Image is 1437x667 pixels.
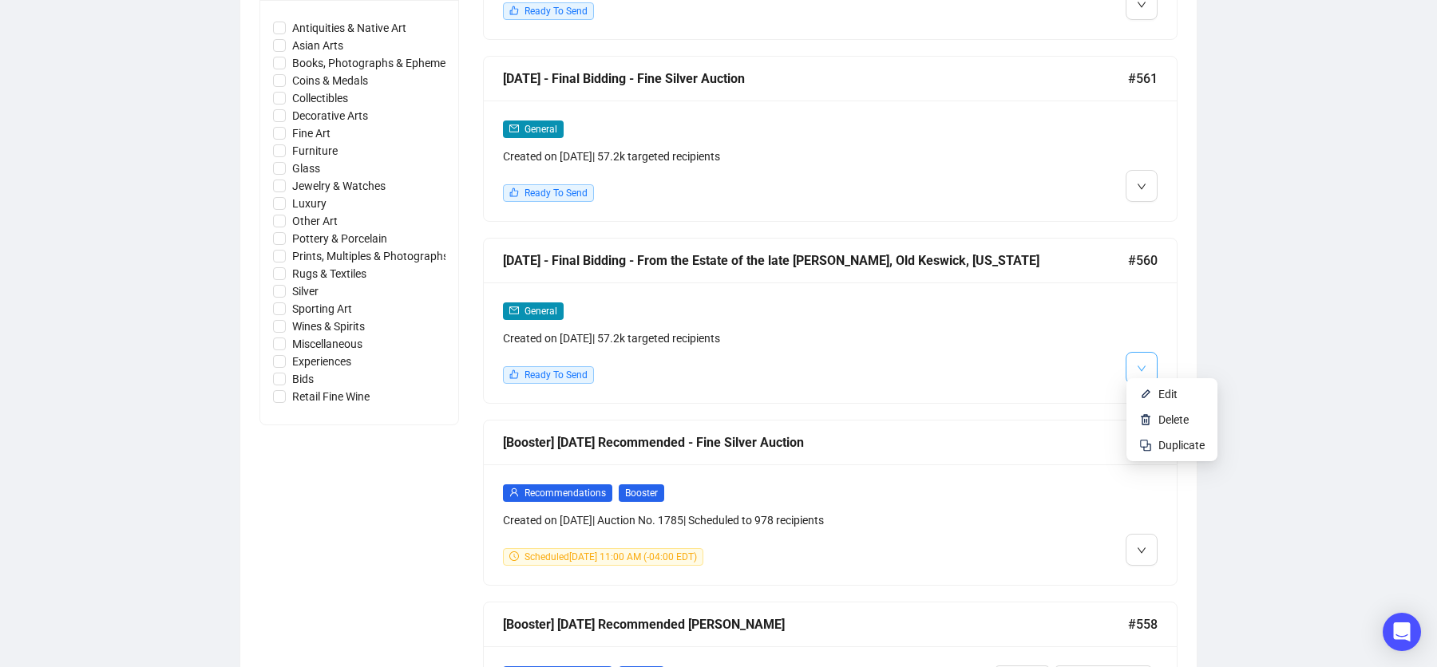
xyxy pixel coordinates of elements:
[503,432,1128,452] div: [Booster] [DATE] Recommended - Fine Silver Auction
[286,318,371,335] span: Wines & Spirits
[1137,546,1146,555] span: down
[525,487,606,499] span: Recommendations
[286,124,337,142] span: Fine Art
[1158,388,1178,401] span: Edit
[509,487,519,497] span: user
[1158,413,1189,426] span: Delete
[286,282,325,300] span: Silver
[286,89,354,107] span: Collectibles
[286,230,394,247] span: Pottery & Porcelain
[286,177,392,195] span: Jewelry & Watches
[509,306,519,315] span: mail
[1128,251,1158,270] span: #560
[503,69,1128,89] div: [DATE] - Final Bidding - Fine Silver Auction
[286,72,374,89] span: Coins & Medals
[525,369,588,381] span: Ready To Send
[1158,439,1205,452] span: Duplicate
[503,511,992,529] div: Created on [DATE] | Auction No. 1785 | Scheduled to 978 recipients
[1137,182,1146,191] span: down
[503,330,992,347] div: Created on [DATE] | 57.2k targeted recipients
[286,353,358,370] span: Experiences
[483,238,1178,404] a: [DATE] - Final Bidding - From the Estate of the late [PERSON_NAME], Old Keswick, [US_STATE]#560ma...
[286,142,344,160] span: Furniture
[286,195,333,212] span: Luxury
[286,265,373,282] span: Rugs & Textiles
[503,251,1128,270] div: [DATE] - Final Bidding - From the Estate of the late [PERSON_NAME], Old Keswick, [US_STATE]
[1128,69,1158,89] span: #561
[1137,364,1146,373] span: down
[286,300,358,318] span: Sporting Art
[525,6,588,17] span: Ready To Send
[1139,439,1152,452] img: svg+xml;base64,PHN2ZyB4bWxucz0iaHR0cDovL3d3dy53My5vcmcvMjAwMC9zdmciIHdpZHRoPSIyNCIgaGVpZ2h0PSIyNC...
[286,212,344,230] span: Other Art
[503,614,1128,634] div: [Booster] [DATE] Recommended [PERSON_NAME]
[286,247,455,265] span: Prints, Multiples & Photographs
[503,148,992,165] div: Created on [DATE] | 57.2k targeted recipients
[286,370,320,388] span: Bids
[483,56,1178,222] a: [DATE] - Final Bidding - Fine Silver Auction#561mailGeneralCreated on [DATE]| 57.2k targeted reci...
[1383,613,1421,651] div: Open Intercom Messenger
[1128,614,1158,634] span: #558
[525,124,557,135] span: General
[483,420,1178,586] a: [Booster] [DATE] Recommended - Fine Silver Auction#559userRecommendationsBoosterCreated on [DATE]...
[286,19,413,37] span: Antiquities & Native Art
[509,187,519,197] span: like
[525,187,588,199] span: Ready To Send
[525,551,697,562] span: Scheduled [DATE] 11:00 AM (-04:00 EDT)
[286,37,350,54] span: Asian Arts
[286,54,462,72] span: Books, Photographs & Ephemera
[286,160,327,177] span: Glass
[525,306,557,317] span: General
[509,124,519,133] span: mail
[509,551,519,561] span: clock-circle
[509,6,519,15] span: like
[286,388,376,405] span: Retail Fine Wine
[509,369,519,379] span: like
[619,484,664,502] span: Booster
[1139,388,1152,401] img: svg+xml;base64,PHN2ZyB4bWxucz0iaHR0cDovL3d3dy53My5vcmcvMjAwMC9zdmciIHhtbG5zOnhsaW5rPSJodHRwOi8vd3...
[286,107,374,124] span: Decorative Arts
[1139,413,1152,426] img: svg+xml;base64,PHN2ZyB4bWxucz0iaHR0cDovL3d3dy53My5vcmcvMjAwMC9zdmciIHhtbG5zOnhsaW5rPSJodHRwOi8vd3...
[286,335,369,353] span: Miscellaneous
